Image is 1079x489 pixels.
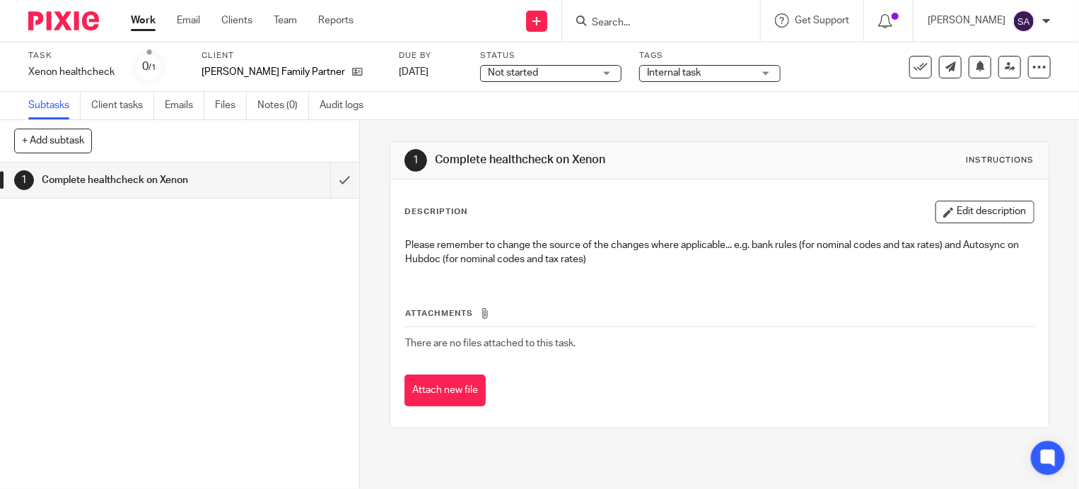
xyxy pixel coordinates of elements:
[928,13,1005,28] p: [PERSON_NAME]
[488,68,538,78] span: Not started
[14,170,34,190] div: 1
[28,92,81,119] a: Subtasks
[28,11,99,30] img: Pixie
[795,16,849,25] span: Get Support
[435,153,750,167] h1: Complete healthcheck on Xenon
[28,65,115,79] div: Xenon healthcheck
[480,50,622,61] label: Status
[647,68,701,78] span: Internal task
[320,92,374,119] a: Audit logs
[404,206,467,218] p: Description
[1013,10,1035,33] img: svg%3E
[202,50,381,61] label: Client
[404,149,427,172] div: 1
[165,92,204,119] a: Emails
[215,92,247,119] a: Files
[142,59,156,75] div: 0
[405,310,473,317] span: Attachments
[967,155,1034,166] div: Instructions
[14,129,92,153] button: + Add subtask
[177,13,200,28] a: Email
[91,92,154,119] a: Client tasks
[28,50,115,61] label: Task
[42,170,225,191] h1: Complete healthcheck on Xenon
[221,13,252,28] a: Clients
[399,50,462,61] label: Due by
[318,13,354,28] a: Reports
[257,92,309,119] a: Notes (0)
[404,375,486,406] button: Attach new file
[405,338,576,348] span: There are no files attached to this task.
[399,67,428,77] span: [DATE]
[935,201,1034,223] button: Edit description
[131,13,156,28] a: Work
[148,64,156,71] small: /1
[202,65,345,79] p: [PERSON_NAME] Family Partnership
[405,238,1034,267] p: Please remember to change the source of the changes where applicable... e.g. bank rules (for nomi...
[590,17,718,30] input: Search
[639,50,781,61] label: Tags
[274,13,297,28] a: Team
